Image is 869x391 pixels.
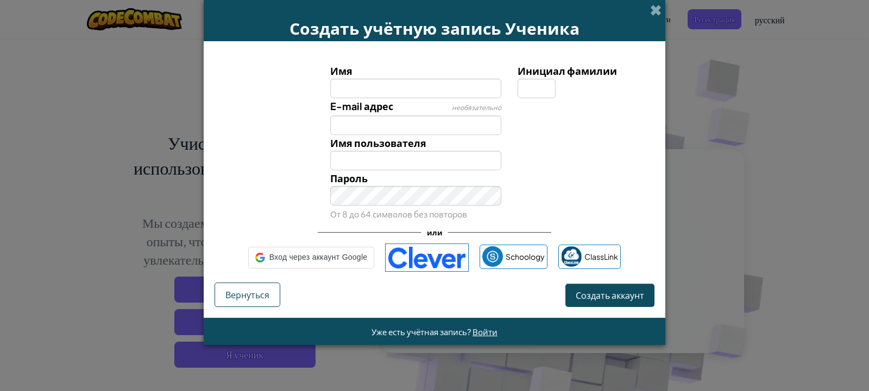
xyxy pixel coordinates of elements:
span: Вход через аккаунт Google [269,249,368,265]
button: Вернуться [215,283,280,307]
span: Создать учётную запись Ученика [289,17,580,40]
button: Создать аккаунт [565,284,654,307]
span: ClassLink [584,249,618,265]
small: От 8 до 64 символов без повторов [330,209,467,219]
span: Уже есть учётная запись? [371,326,473,337]
img: classlink-logo-small.png [561,246,582,267]
span: необязательно [452,104,501,112]
span: Schoology [506,249,545,265]
span: Создать аккаунт [576,290,644,301]
span: Имя пользователя [330,137,426,149]
span: Имя [330,65,352,77]
div: Вход через аккаунт Google [248,247,375,268]
img: clever-logo-blue.png [385,243,469,272]
span: E-mail адрес [330,100,393,112]
span: Вернуться [225,289,269,300]
img: schoology.png [482,246,503,267]
span: Пароль [330,172,368,184]
span: или [421,225,448,240]
span: Инициал фамилии [518,65,617,77]
a: Войти [473,326,498,337]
